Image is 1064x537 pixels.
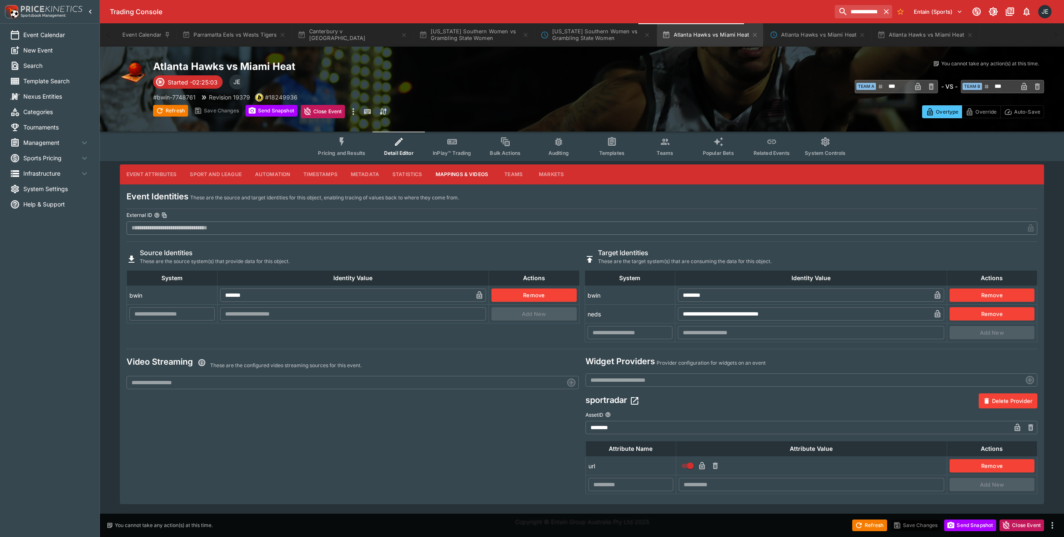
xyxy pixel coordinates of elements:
[386,164,429,184] button: Statistics
[585,305,675,323] td: neds
[922,105,1044,118] div: Start From
[21,6,82,12] img: PriceKinetics
[293,23,412,47] button: Canterbury v [GEOGRAPHIC_DATA]
[986,4,1001,19] button: Toggle light/dark mode
[599,150,625,156] span: Templates
[153,93,196,102] p: Copy To Clipboard
[126,356,208,369] h4: Video Streaming
[765,23,871,47] button: Atlanta Hawks vs Miami Heat
[2,3,19,20] img: PriceKinetics Logo
[21,14,66,17] img: Sportsbook Management
[23,184,89,193] span: System Settings
[950,288,1035,302] button: Remove
[154,212,160,218] button: External IDCopy To Clipboard
[950,459,1034,472] button: Remove
[585,393,642,408] h4: sportradar
[127,271,218,286] th: System
[210,361,362,370] p: These are the configured video streaming sources for this event.
[962,83,982,90] span: Team B
[23,169,79,178] span: Infrastructure
[852,520,887,531] button: Refresh
[585,271,675,286] th: System
[944,520,996,531] button: Send Snapshot
[140,257,290,266] span: These are the source system(s) that provide data for this object.
[265,93,298,102] p: Copy To Clipboard
[936,107,958,116] p: Overtype
[835,5,880,18] input: search
[598,249,771,257] h6: Target Identities
[217,271,489,286] th: Identity Value
[979,393,1037,408] button: Delete Provider
[605,412,611,418] button: AssetID
[161,212,167,218] button: Copy To Clipboard
[703,150,734,156] span: Popular Bets
[348,105,358,118] button: more
[229,75,244,89] div: James Edlin
[657,23,763,47] button: Atlanta Hawks vs Miami Heat
[117,23,176,47] button: Event Calendar
[297,164,344,184] button: Timestamps
[248,164,297,184] button: Automation
[1019,4,1034,19] button: Notifications
[585,286,675,305] td: bwin
[894,5,907,18] button: No Bookmarks
[1014,107,1040,116] p: Auto-Save
[433,150,471,156] span: InPlay™ Trading
[585,356,655,367] h4: Widget Providers
[311,132,852,161] div: Event type filters
[675,271,947,286] th: Identity Value
[856,83,876,90] span: Team A
[153,60,599,73] h2: Copy To Clipboard
[414,23,534,47] button: [US_STATE] Southern Women vs Grambling State Women
[805,150,846,156] span: System Controls
[177,23,291,47] button: Parramatta Eels vs Wests Tigers
[246,105,298,117] button: Send Snapshot
[490,150,521,156] span: Bulk Actions
[1000,105,1044,118] button: Auto-Save
[922,105,962,118] button: Overtype
[489,271,580,286] th: Actions
[657,359,766,367] p: Provider configuration for widgets on an event
[344,164,386,184] button: Metadata
[941,60,1039,67] p: You cannot take any action(s) at this time.
[120,60,146,87] img: basketball.png
[190,194,459,202] p: These are the source and target identities for this object, enabling tracing of values back to wh...
[1036,2,1054,21] button: James Edlin
[23,30,89,39] span: Event Calendar
[23,77,89,85] span: Template Search
[126,191,188,202] h4: Event Identities
[23,92,89,101] span: Nexus Entities
[1000,520,1044,531] button: Close Event
[950,307,1035,321] button: Remove
[585,457,676,475] td: url
[754,150,790,156] span: Related Events
[598,257,771,266] span: These are the target system(s) that are consuming the data for this object.
[657,150,673,156] span: Teams
[23,107,89,116] span: Categories
[909,5,967,18] button: Select Tenant
[941,82,957,91] h6: - VS -
[110,7,831,16] div: Trading Console
[126,211,152,219] p: External ID
[969,4,984,19] button: Connected to PK
[153,105,188,117] button: Refresh
[495,164,532,184] button: Teams
[318,150,365,156] span: Pricing and Results
[872,23,978,47] button: Atlanta Hawks vs Miami Heat
[168,78,218,87] p: Started -02:25:03
[115,522,213,529] p: You cannot take any action(s) at this time.
[23,154,79,162] span: Sports Pricing
[255,94,263,101] img: bwin.png
[183,164,248,184] button: Sport and League
[1002,4,1017,19] button: Documentation
[1047,520,1057,530] button: more
[429,164,495,184] button: Mappings & Videos
[23,46,89,55] span: New Event
[585,411,603,418] p: AssetID
[962,105,1000,118] button: Override
[120,164,183,184] button: Event Attributes
[491,288,577,302] button: Remove
[209,93,250,102] p: Revision 19379
[23,138,79,147] span: Management
[23,123,89,132] span: Tournaments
